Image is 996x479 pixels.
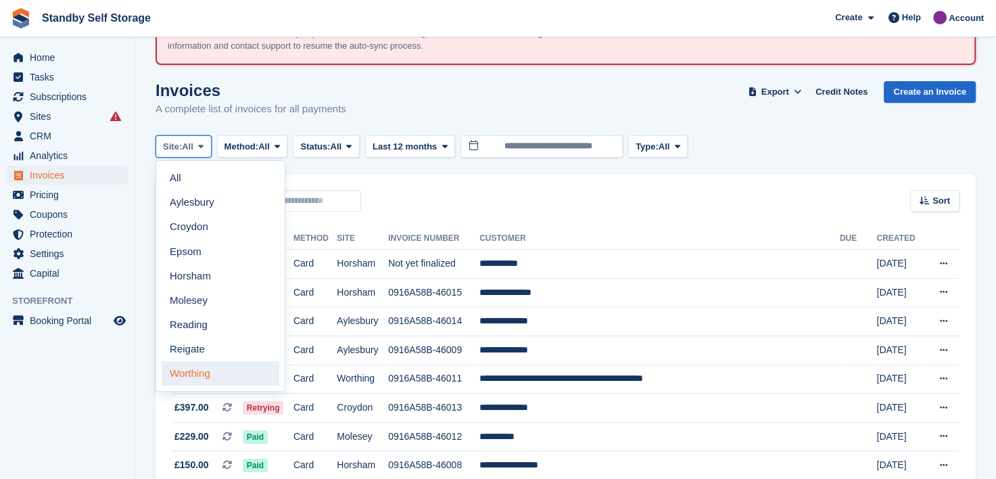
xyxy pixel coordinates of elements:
[388,228,479,250] th: Invoice Number
[949,12,984,25] span: Account
[745,81,805,104] button: Export
[11,8,31,28] img: stora-icon-8386f47178a22dfd0bd8f6a31ec36ba5ce8667c1dd55bd0f319d3a0aa187defe.svg
[337,250,388,279] td: Horsham
[365,135,455,158] button: Last 12 months
[162,264,279,288] a: Horsham
[7,127,128,145] a: menu
[156,101,346,117] p: A complete list of invoices for all payments
[7,185,128,204] a: menu
[337,228,388,250] th: Site
[30,127,111,145] span: CRM
[30,166,111,185] span: Invoices
[373,140,437,154] span: Last 12 months
[876,422,924,451] td: [DATE]
[12,294,135,308] span: Storefront
[7,87,128,106] a: menu
[884,81,976,104] a: Create an Invoice
[162,361,279,386] a: Worthing
[388,394,479,423] td: 0916A58B-46013
[659,140,670,154] span: All
[902,11,921,24] span: Help
[300,140,330,154] span: Status:
[243,430,268,444] span: Paid
[293,394,337,423] td: Card
[7,48,128,67] a: menu
[30,225,111,244] span: Protection
[388,422,479,451] td: 0916A58B-46012
[243,459,268,472] span: Paid
[876,394,924,423] td: [DATE]
[876,307,924,336] td: [DATE]
[388,336,479,365] td: 0916A58B-46009
[30,146,111,165] span: Analytics
[243,401,284,415] span: Retrying
[876,365,924,394] td: [DATE]
[156,81,346,99] h1: Invoices
[932,194,950,208] span: Sort
[30,264,111,283] span: Capital
[162,166,279,191] a: All
[7,311,128,330] a: menu
[37,7,156,29] a: Standby Self Storage
[876,250,924,279] td: [DATE]
[30,87,111,106] span: Subscriptions
[293,250,337,279] td: Card
[337,365,388,394] td: Worthing
[182,140,193,154] span: All
[162,288,279,313] a: Molesey
[258,140,270,154] span: All
[30,205,111,224] span: Coupons
[168,26,641,53] p: An error occurred with the auto-sync process for the site: Worthing . Please review the for more ...
[840,228,877,250] th: Due
[876,278,924,307] td: [DATE]
[388,250,479,279] td: Not yet finalized
[293,307,337,336] td: Card
[30,68,111,87] span: Tasks
[224,140,259,154] span: Method:
[761,85,789,99] span: Export
[388,278,479,307] td: 0916A58B-46015
[293,336,337,365] td: Card
[337,307,388,336] td: Aylesbury
[876,336,924,365] td: [DATE]
[162,239,279,264] a: Epsom
[217,135,288,158] button: Method: All
[174,401,209,415] span: £397.00
[628,135,688,158] button: Type: All
[7,68,128,87] a: menu
[7,205,128,224] a: menu
[810,81,873,104] a: Credit Notes
[293,365,337,394] td: Card
[30,244,111,263] span: Settings
[174,430,209,444] span: £229.00
[163,140,182,154] span: Site:
[162,337,279,361] a: Reigate
[502,28,570,38] a: knowledge base
[7,107,128,126] a: menu
[835,11,862,24] span: Create
[30,48,111,67] span: Home
[162,191,279,215] a: Aylesbury
[7,225,128,244] a: menu
[156,135,212,158] button: Site: All
[30,107,111,126] span: Sites
[293,422,337,451] td: Card
[7,264,128,283] a: menu
[331,140,342,154] span: All
[30,311,111,330] span: Booking Portal
[30,185,111,204] span: Pricing
[479,228,840,250] th: Customer
[337,278,388,307] td: Horsham
[636,140,659,154] span: Type:
[7,166,128,185] a: menu
[293,228,337,250] th: Method
[337,422,388,451] td: Molesey
[162,215,279,239] a: Croydon
[293,278,337,307] td: Card
[388,307,479,336] td: 0916A58B-46014
[388,365,479,394] td: 0916A58B-46011
[933,11,947,24] img: Sue Ford
[110,111,121,122] i: Smart entry sync failures have occurred
[112,313,128,329] a: Preview store
[7,146,128,165] a: menu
